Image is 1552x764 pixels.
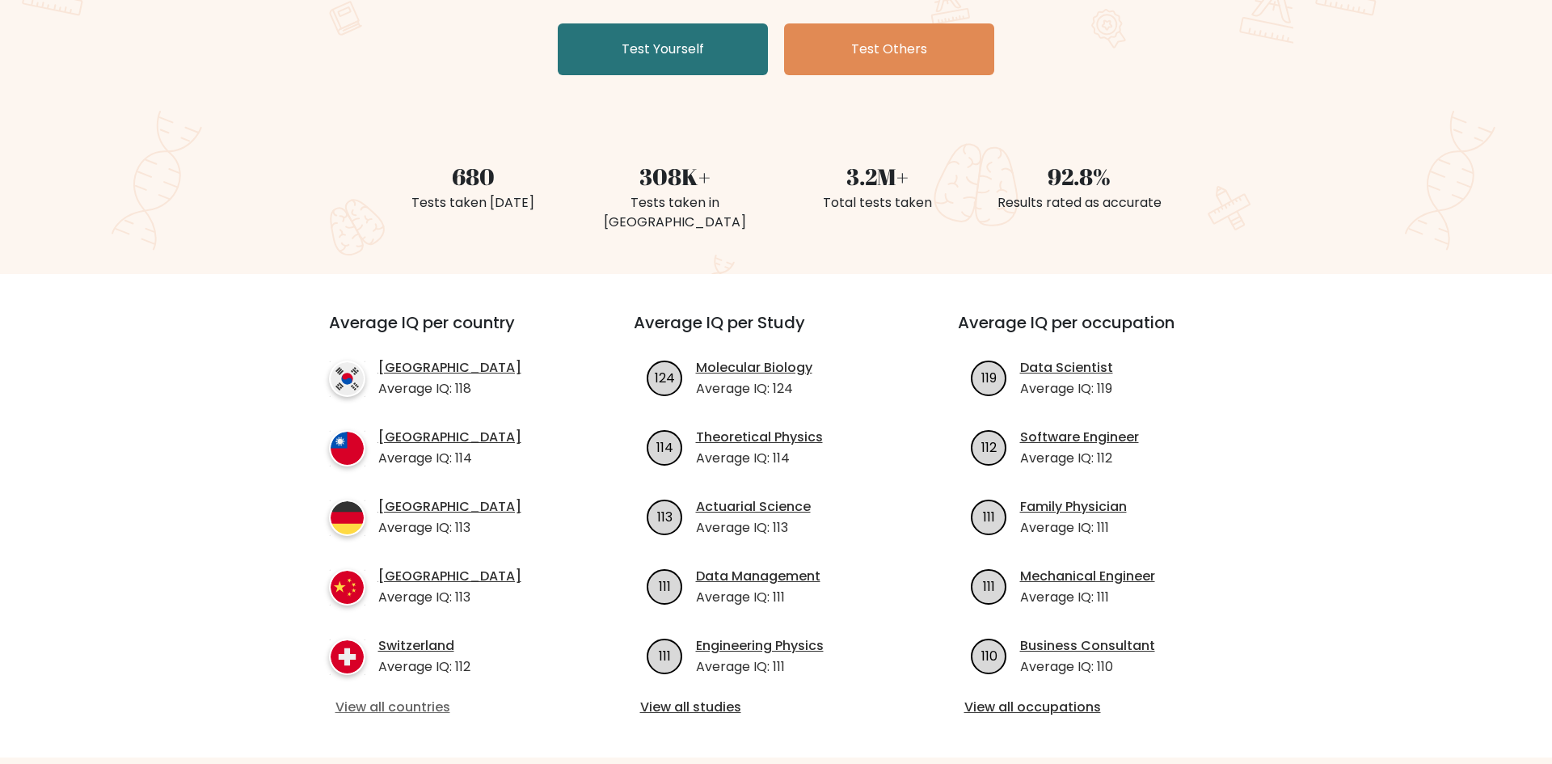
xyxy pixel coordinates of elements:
a: Test Yourself [558,23,768,75]
a: Actuarial Science [696,497,811,517]
a: Engineering Physics [696,636,824,656]
a: Mechanical Engineer [1020,567,1155,586]
a: Theoretical Physics [696,428,823,447]
div: 92.8% [988,159,1170,193]
p: Average IQ: 114 [378,449,521,468]
img: country [329,500,365,536]
a: [GEOGRAPHIC_DATA] [378,428,521,447]
text: 111 [659,646,671,665]
div: 308K+ [584,159,766,193]
p: Average IQ: 124 [696,379,812,399]
text: 119 [981,368,997,386]
p: Average IQ: 111 [1020,518,1127,538]
div: 3.2M+ [786,159,968,193]
a: Molecular Biology [696,358,812,378]
text: 113 [657,507,673,526]
text: 112 [981,437,997,456]
a: View all countries [335,698,569,717]
p: Average IQ: 113 [378,588,521,607]
p: Average IQ: 118 [378,379,521,399]
a: Business Consultant [1020,636,1155,656]
p: Average IQ: 112 [378,657,470,677]
a: Data Management [696,567,820,586]
a: Switzerland [378,636,470,656]
div: Tests taken in [GEOGRAPHIC_DATA] [584,193,766,232]
p: Average IQ: 110 [1020,657,1155,677]
a: View all studies [640,698,913,717]
h3: Average IQ per country [329,313,576,352]
a: Family Physician [1020,497,1127,517]
div: 680 [382,159,564,193]
text: 114 [656,437,673,456]
p: Average IQ: 111 [1020,588,1155,607]
p: Average IQ: 114 [696,449,823,468]
text: 124 [655,368,675,386]
img: country [329,639,365,675]
p: Average IQ: 119 [1020,379,1113,399]
h3: Average IQ per occupation [958,313,1243,352]
div: Total tests taken [786,193,968,213]
img: country [329,361,365,397]
p: Average IQ: 111 [696,588,820,607]
a: [GEOGRAPHIC_DATA] [378,497,521,517]
a: [GEOGRAPHIC_DATA] [378,358,521,378]
p: Average IQ: 113 [378,518,521,538]
text: 111 [983,507,995,526]
p: Average IQ: 112 [1020,449,1139,468]
div: Tests taken [DATE] [382,193,564,213]
text: 111 [983,576,995,595]
p: Average IQ: 111 [696,657,824,677]
p: Average IQ: 113 [696,518,811,538]
a: Software Engineer [1020,428,1139,447]
img: country [329,569,365,606]
a: [GEOGRAPHIC_DATA] [378,567,521,586]
h3: Average IQ per Study [634,313,919,352]
a: Test Others [784,23,994,75]
text: 111 [659,576,671,595]
text: 110 [981,646,997,665]
a: Data Scientist [1020,358,1113,378]
a: View all occupations [964,698,1237,717]
img: country [329,430,365,466]
div: Results rated as accurate [988,193,1170,213]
